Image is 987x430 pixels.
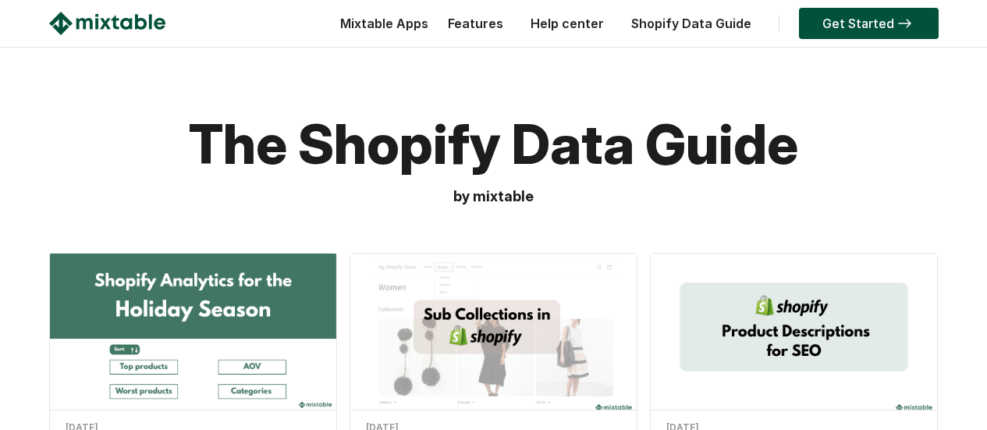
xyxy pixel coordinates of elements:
a: Get Started [799,8,939,39]
a: Shopify Data Guide [623,16,759,31]
a: Help center [523,16,612,31]
img: Shopify Analytics for the Holiday Season [50,254,336,415]
img: arrow-right.svg [894,19,915,28]
div: Mixtable Apps [332,12,428,43]
a: Features [440,16,511,31]
img: Shopify Sub Collections: Create and Manage [350,254,637,415]
img: Mixtable logo [49,12,165,35]
img: 6 Shopify Product Description Improvements for SEO [651,254,937,415]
